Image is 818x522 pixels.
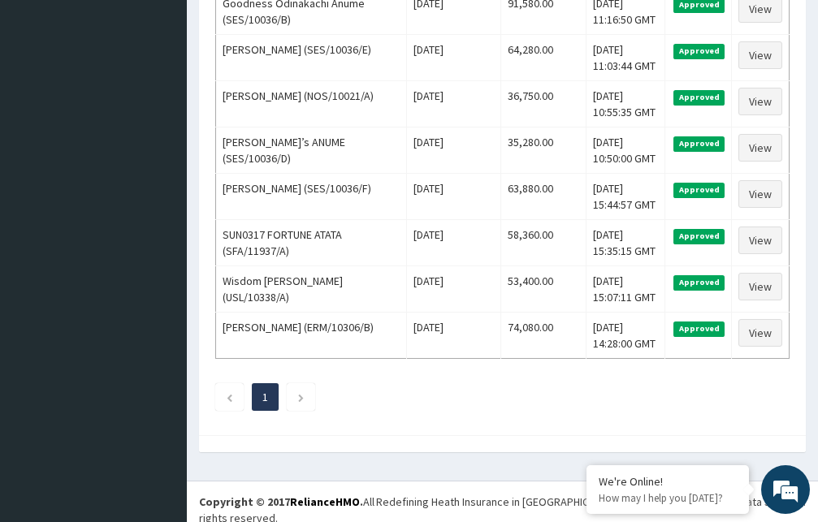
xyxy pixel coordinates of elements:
a: View [738,41,782,69]
td: [PERSON_NAME]’s ANUME (SES/10036/D) [216,127,407,174]
td: [PERSON_NAME] (NOS/10021/A) [216,81,407,127]
div: Minimize live chat window [266,8,305,47]
a: Next page [297,390,305,404]
span: Approved [673,229,725,244]
td: [DATE] [407,266,501,313]
div: We're Online! [599,474,737,489]
td: Wisdom [PERSON_NAME] (USL/10338/A) [216,266,407,313]
td: [DATE] 10:55:35 GMT [586,81,665,127]
td: 63,880.00 [501,174,586,220]
strong: Copyright © 2017 . [199,494,363,509]
td: 36,750.00 [501,81,586,127]
a: View [738,180,782,208]
td: SUN0317 FORTUNE ATATA (SFA/11937/A) [216,220,407,266]
td: 74,080.00 [501,313,586,359]
a: Previous page [226,390,233,404]
span: Approved [673,275,725,290]
td: [DATE] [407,220,501,266]
a: View [738,134,782,162]
textarea: Type your message and hit 'Enter' [8,349,309,406]
td: [DATE] [407,313,501,359]
a: Page 1 is your current page [262,390,268,404]
td: 58,360.00 [501,220,586,266]
td: [DATE] 10:50:00 GMT [586,127,665,174]
td: 64,280.00 [501,35,586,81]
a: RelianceHMO [290,494,360,509]
a: View [738,226,782,254]
a: View [738,319,782,347]
td: [DATE] 14:28:00 GMT [586,313,665,359]
td: [DATE] 15:44:57 GMT [586,174,665,220]
td: [DATE] [407,35,501,81]
td: [DATE] 15:35:15 GMT [586,220,665,266]
span: Approved [673,90,725,105]
td: [DATE] 11:03:44 GMT [586,35,665,81]
img: d_794563401_company_1708531726252_794563401 [30,81,66,122]
td: 35,280.00 [501,127,586,174]
p: How may I help you today? [599,491,737,505]
td: [PERSON_NAME] (SES/10036/E) [216,35,407,81]
td: 53,400.00 [501,266,586,313]
td: [PERSON_NAME] (SES/10036/F) [216,174,407,220]
span: Approved [673,44,725,58]
td: [DATE] 15:07:11 GMT [586,266,665,313]
div: Chat with us now [84,91,273,112]
td: [DATE] [407,81,501,127]
span: We're online! [94,157,224,321]
td: [DATE] [407,127,501,174]
td: [DATE] [407,174,501,220]
span: Approved [673,321,725,336]
td: [PERSON_NAME] (ERM/10306/B) [216,313,407,359]
a: View [738,273,782,300]
a: View [738,88,782,115]
span: Approved [673,136,725,151]
div: Redefining Heath Insurance in [GEOGRAPHIC_DATA] using Telemedicine and Data Science! [376,494,806,510]
span: Approved [673,183,725,197]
